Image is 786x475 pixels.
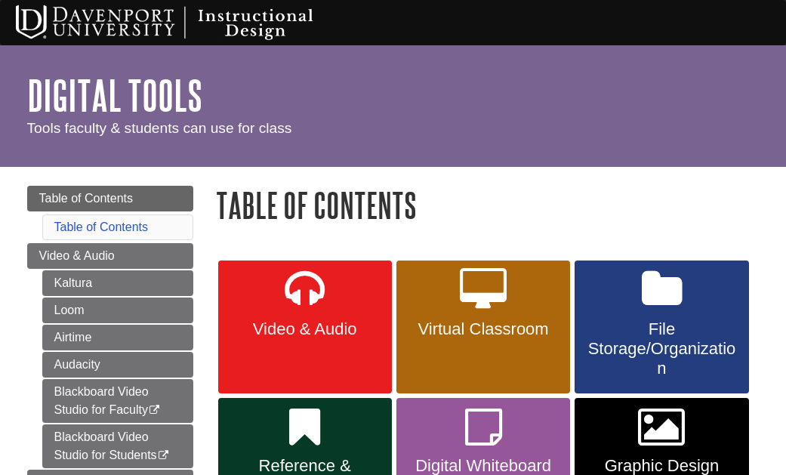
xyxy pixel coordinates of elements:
[42,379,193,423] a: Blackboard Video Studio for Faculty
[39,192,134,205] span: Table of Contents
[157,451,170,461] i: This link opens in a new window
[42,352,193,378] a: Audacity
[27,72,202,119] a: Digital Tools
[27,243,193,269] a: Video & Audio
[148,406,161,415] i: This link opens in a new window
[42,270,193,296] a: Kaltura
[39,249,115,262] span: Video & Audio
[218,261,392,393] a: Video & Audio
[408,319,559,339] span: Virtual Classroom
[42,325,193,350] a: Airtime
[27,186,193,211] a: Table of Contents
[27,120,292,136] span: Tools faculty & students can use for class
[396,261,570,393] a: Virtual Classroom
[42,298,193,323] a: Loom
[42,424,193,468] a: Blackboard Video Studio for Students
[216,186,760,224] h1: Table of Contents
[54,221,149,233] a: Table of Contents
[4,4,366,42] img: Davenport University Instructional Design
[230,319,381,339] span: Video & Audio
[586,319,737,378] span: File Storage/Organization
[575,261,748,393] a: File Storage/Organization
